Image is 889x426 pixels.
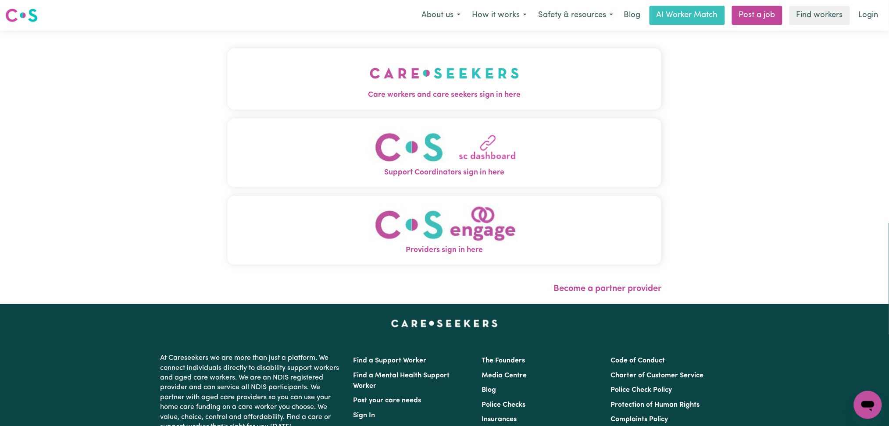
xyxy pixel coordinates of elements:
a: Media Centre [482,372,527,379]
button: How it works [466,6,532,25]
a: Find workers [789,6,850,25]
a: Code of Conduct [611,357,665,364]
a: Become a partner provider [553,284,661,293]
a: Blog [482,387,496,394]
a: Insurances [482,416,517,423]
span: Support Coordinators sign in here [228,167,662,178]
button: Providers sign in here [228,196,662,265]
a: Sign In [353,412,375,419]
a: Find a Mental Health Support Worker [353,372,450,390]
a: Find a Support Worker [353,357,427,364]
a: AI Worker Match [650,6,725,25]
span: Providers sign in here [228,245,662,256]
a: Careseekers home page [391,320,498,327]
button: Care workers and care seekers sign in here [228,48,662,110]
a: Blog [619,6,646,25]
span: Care workers and care seekers sign in here [228,89,662,101]
a: Charter of Customer Service [611,372,703,379]
a: Complaints Policy [611,416,668,423]
img: Careseekers logo [5,7,38,23]
a: Police Check Policy [611,387,672,394]
a: Careseekers logo [5,5,38,25]
a: The Founders [482,357,525,364]
a: Protection of Human Rights [611,401,700,408]
iframe: Button to launch messaging window [854,391,882,419]
a: Post your care needs [353,397,421,404]
button: Support Coordinators sign in here [228,118,662,187]
a: Login [853,6,884,25]
button: Safety & resources [532,6,619,25]
a: Police Checks [482,401,526,408]
a: Post a job [732,6,782,25]
button: About us [416,6,466,25]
